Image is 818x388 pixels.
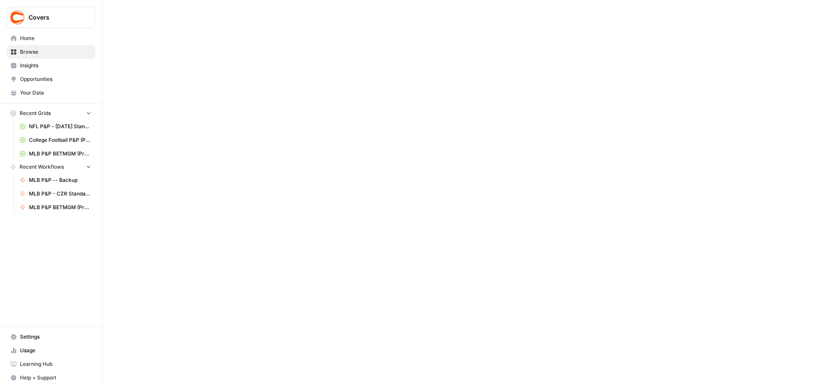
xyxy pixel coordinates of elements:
a: MLB P&P - CZR Standard (Production) [16,187,95,201]
a: Usage [7,344,95,357]
span: Usage [20,347,91,354]
a: Settings [7,330,95,344]
a: NFL P&P - [DATE] Standard (Production) Grid (1) [16,120,95,133]
span: MLB P&P -- Backup [29,176,91,184]
span: NFL P&P - [DATE] Standard (Production) Grid (1) [29,123,91,130]
a: MLB P&P BETMGM (Production) Grid (1) [16,147,95,161]
img: Covers Logo [10,10,25,25]
span: Recent Grids [20,109,51,117]
a: College Football P&P (Production) Grid (1) [16,133,95,147]
span: Covers [29,13,80,22]
a: Browse [7,45,95,59]
a: MLB P&P -- Backup [16,173,95,187]
span: Learning Hub [20,360,91,368]
a: Home [7,32,95,45]
span: MLB P&P - CZR Standard (Production) [29,190,91,198]
span: Recent Workflows [20,163,64,171]
button: Help + Support [7,371,95,385]
span: College Football P&P (Production) Grid (1) [29,136,91,144]
span: Insights [20,62,91,69]
button: Recent Grids [7,107,95,120]
span: MLB P&P BETMGM (Production) [29,204,91,211]
span: Browse [20,48,91,56]
a: Insights [7,59,95,72]
span: Your Data [20,89,91,97]
a: MLB P&P BETMGM (Production) [16,201,95,214]
button: Workspace: Covers [7,7,95,28]
a: Your Data [7,86,95,100]
span: Help + Support [20,374,91,382]
span: Settings [20,333,91,341]
span: MLB P&P BETMGM (Production) Grid (1) [29,150,91,158]
a: Learning Hub [7,357,95,371]
a: Opportunities [7,72,95,86]
button: Recent Workflows [7,161,95,173]
span: Home [20,34,91,42]
span: Opportunities [20,75,91,83]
